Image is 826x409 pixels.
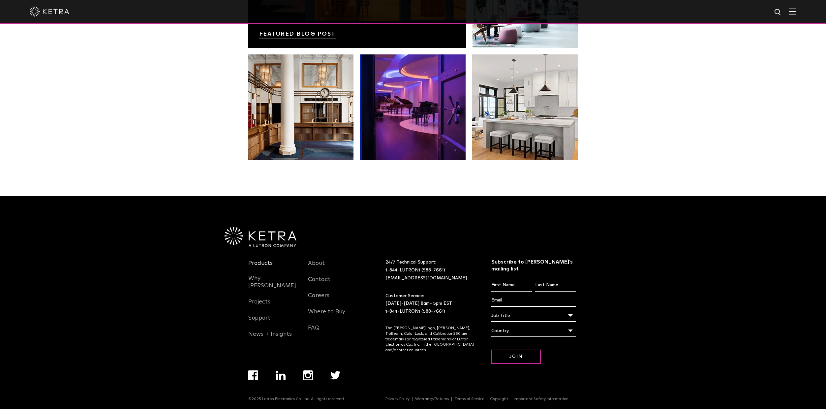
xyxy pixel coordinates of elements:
[491,294,576,307] input: Email
[452,397,487,401] a: Terms of Service
[308,292,329,307] a: Careers
[248,275,298,297] a: Why [PERSON_NAME]
[385,397,578,401] div: Navigation Menu
[385,292,475,316] p: Customer Service: [DATE]-[DATE] 8am- 5pm EST
[383,397,413,401] a: Privacy Policy
[535,279,576,292] input: Last Name
[385,326,475,353] p: The [PERSON_NAME] logo, [PERSON_NAME], TruBeam, Color Lock, and Calibration360 are trademarks or ...
[385,309,445,314] a: 1-844-LUTRON1 (588-7661)
[774,8,782,16] img: search icon
[248,397,345,401] p: ©2025 Lutron Electronics Co., Inc. All rights reserved.
[511,397,571,401] a: Important Safety Information
[248,370,358,397] div: Navigation Menu
[248,298,270,313] a: Projects
[276,371,286,380] img: linkedin
[308,276,330,291] a: Contact
[248,260,273,275] a: Products
[413,397,452,401] a: Warranty/Returns
[303,370,313,380] img: instagram
[308,260,325,275] a: About
[248,314,270,330] a: Support
[385,276,467,280] a: [EMAIL_ADDRESS][DOMAIN_NAME]
[491,309,576,322] div: Job Title
[308,259,358,339] div: Navigation Menu
[491,325,576,337] div: Country
[487,397,511,401] a: Copyright
[248,330,292,346] a: News + Insights
[330,371,341,380] img: twitter
[789,8,796,15] img: Hamburger%20Nav.svg
[385,268,445,272] a: 1-844-LUTRON1 (588-7661)
[491,259,576,272] h3: Subscribe to [PERSON_NAME]’s mailing list
[308,308,345,323] a: Where to Buy
[248,370,258,380] img: facebook
[248,259,298,346] div: Navigation Menu
[491,279,532,292] input: First Name
[30,7,69,16] img: ketra-logo-2019-white
[491,350,541,364] input: Join
[225,227,296,247] img: Ketra-aLutronCo_White_RGB
[385,259,475,282] p: 24/7 Technical Support:
[308,324,320,339] a: FAQ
